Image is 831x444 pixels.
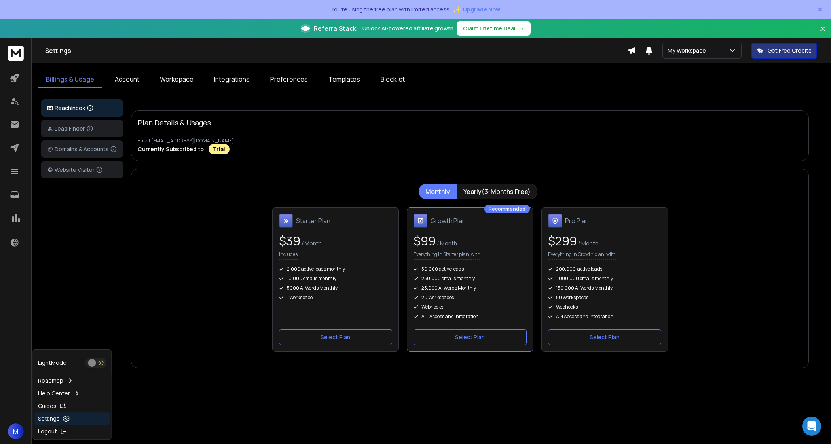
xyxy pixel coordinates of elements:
[41,99,123,117] button: ReachInbox
[279,285,392,291] div: 5000 AI Words Monthly
[138,138,802,144] p: Email: [EMAIL_ADDRESS][DOMAIN_NAME]
[321,71,368,88] a: Templates
[548,329,661,345] button: Select Plan
[38,427,57,435] p: Logout
[296,216,330,226] h1: Starter Plan
[565,216,589,226] h1: Pro Plan
[463,6,500,13] span: Upgrade Now
[414,275,527,282] div: 250,000 emails monthly
[414,294,527,301] div: 20 Workspaces
[300,239,322,247] span: / Month
[548,275,661,282] div: 1,000,000 emails monthly
[414,285,527,291] div: 25,000 AI Words Monthly
[35,374,110,387] a: Roadmap
[38,415,60,423] p: Settings
[38,377,63,385] p: Roadmap
[279,266,392,272] div: 2,000 active leads monthly
[41,140,123,158] button: Domains & Accounts
[548,233,577,249] span: $ 299
[107,71,147,88] a: Account
[313,24,356,33] span: ReferralStack
[35,412,110,425] a: Settings
[279,214,293,228] img: Starter Plan icon
[577,239,598,247] span: / Month
[331,6,450,13] p: You're using the free plan with limited access
[768,47,812,55] p: Get Free Credits
[45,46,628,55] h1: Settings
[138,117,211,128] p: Plan Details & Usages
[519,25,524,32] span: →
[414,233,436,249] span: $ 99
[35,387,110,400] a: Help Center
[35,400,110,412] a: Guides
[279,233,300,249] span: $ 39
[419,184,457,199] button: Monthly
[209,144,230,154] div: Trial
[484,205,530,213] div: Recommended
[38,71,102,88] a: Billings & Usage
[457,21,531,36] button: Claim Lifetime Deal→
[414,329,527,345] button: Select Plan
[548,251,616,260] p: Everything in Growth plan, with
[548,285,661,291] div: 150,000 AI Words Monthly
[548,294,661,301] div: 50 Workspaces
[38,389,70,397] p: Help Center
[279,251,298,260] p: Includes
[279,275,392,282] div: 10,000 emails monthly
[206,71,258,88] a: Integrations
[362,25,453,32] p: Unlock AI-powered affiliate growth
[751,43,817,59] button: Get Free Credits
[38,402,57,410] p: Guides
[548,266,661,272] div: 200,000 active leads
[453,4,461,15] span: ✨
[152,71,201,88] a: Workspace
[279,294,392,301] div: 1 Workspace
[436,239,457,247] span: / Month
[41,120,123,137] button: Lead Finder
[41,161,123,178] button: Website Visitor
[414,214,427,228] img: Growth Plan icon
[8,423,24,439] button: M
[548,214,562,228] img: Pro Plan icon
[414,266,527,272] div: 50,000 active leads
[802,417,821,436] div: Open Intercom Messenger
[548,313,661,320] div: API Access and Integration
[414,251,480,260] p: Everything in Starter plan, with
[457,184,537,199] button: Yearly(3-Months Free)
[548,304,661,310] div: Webhooks
[668,47,709,55] p: My Workspace
[279,329,392,345] button: Select Plan
[431,216,466,226] h1: Growth Plan
[414,304,527,310] div: Webhooks
[818,24,828,43] button: Close banner
[47,106,53,111] img: logo
[373,71,413,88] a: Blocklist
[262,71,316,88] a: Preferences
[414,313,527,320] div: API Access and Integration
[138,145,204,153] p: Currently Subscribed to
[453,2,500,17] button: ✨Upgrade Now
[38,359,66,367] p: Light Mode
